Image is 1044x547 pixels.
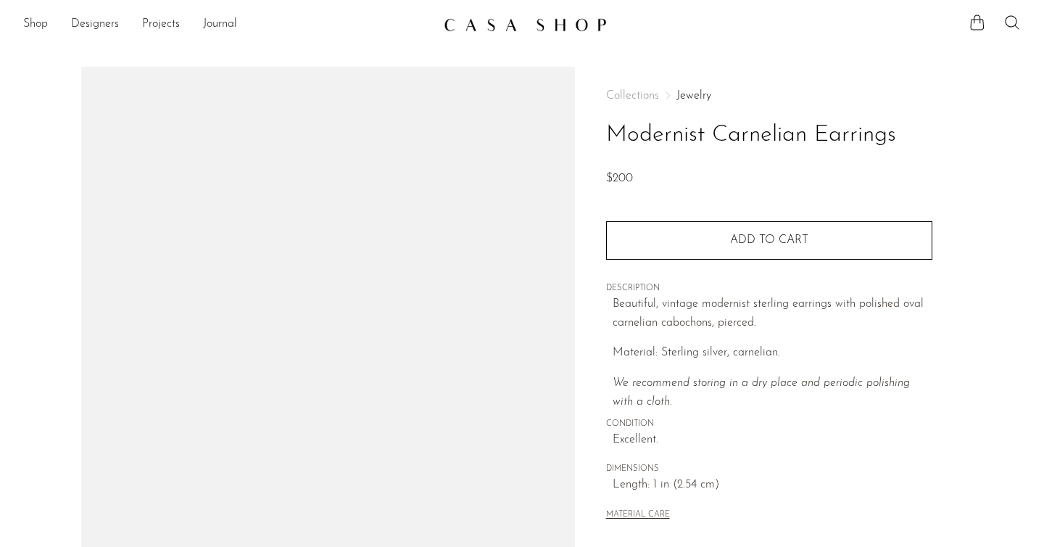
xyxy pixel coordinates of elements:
a: Shop [23,15,48,34]
i: We recommend storing in a dry place and periodic polishing with a cloth. [613,377,910,408]
p: Beautiful, vintage modernist sterling earrings with polished oval carnelian cabochons, pierced. [613,295,932,332]
span: Collections [606,90,659,102]
span: DESCRIPTION [606,282,932,295]
a: Projects [142,15,180,34]
a: Designers [71,15,119,34]
nav: Desktop navigation [23,12,432,37]
button: Add to cart [606,221,932,259]
span: DIMENSIONS [606,463,932,476]
span: Excellent. [613,431,932,450]
a: Journal [203,15,237,34]
button: MATERIAL CARE [606,510,670,521]
h1: Modernist Carnelian Earrings [606,117,932,154]
span: CONDITION [606,418,932,431]
span: $200 [606,173,633,184]
a: Jewelry [676,90,711,102]
span: Add to cart [730,234,808,246]
ul: NEW HEADER MENU [23,12,432,37]
p: Material: Sterling silver, carnelian. [613,344,932,363]
span: Length: 1 in (2.54 cm) [613,476,932,495]
nav: Breadcrumbs [606,90,932,102]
